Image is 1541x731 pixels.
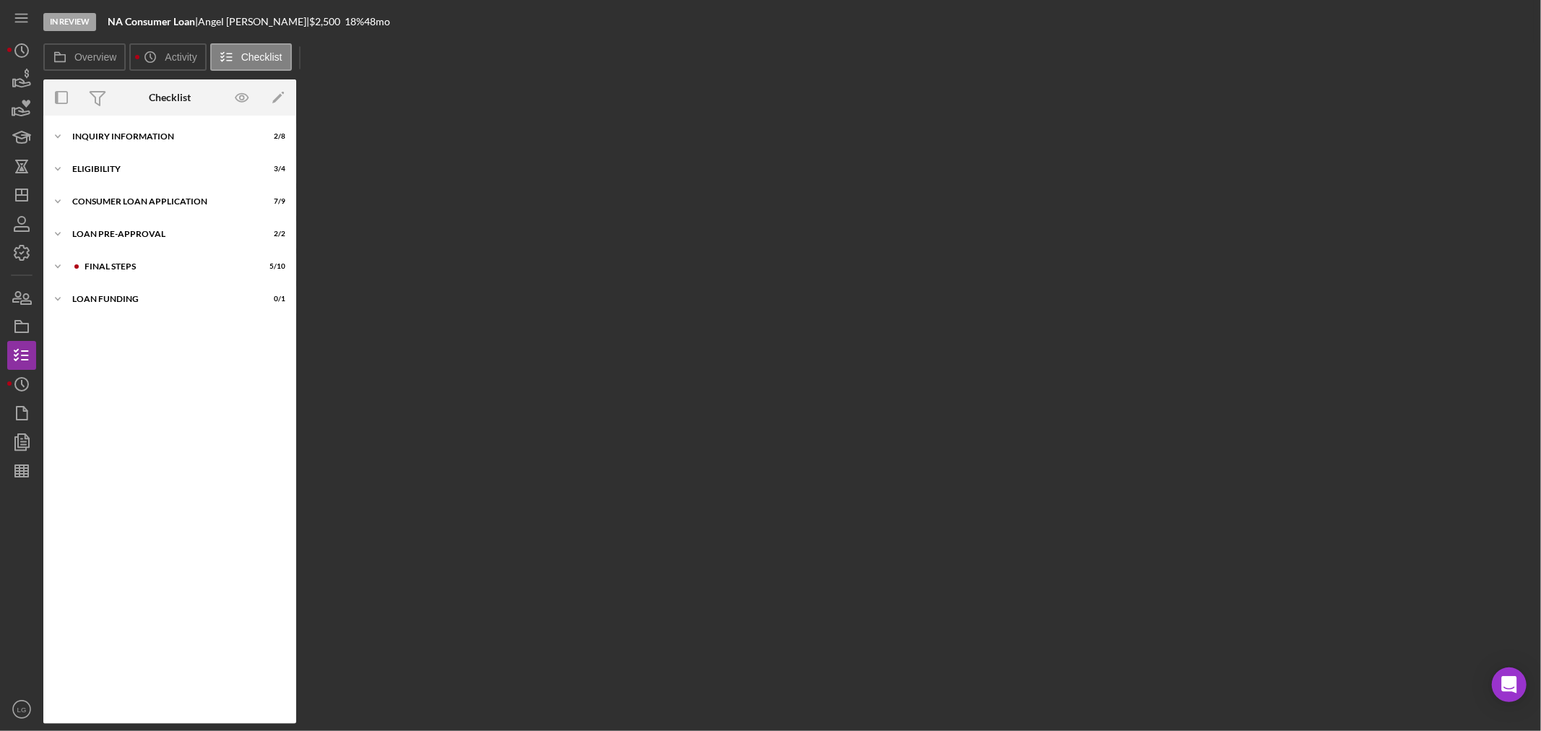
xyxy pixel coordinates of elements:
div: 3 / 4 [259,165,285,173]
button: Activity [129,43,206,71]
div: Checklist [149,92,191,103]
div: Angel [PERSON_NAME] | [198,16,309,27]
button: Checklist [210,43,292,71]
label: Checklist [241,51,282,63]
div: 0 / 1 [259,295,285,303]
label: Overview [74,51,116,63]
span: $2,500 [309,15,340,27]
div: Open Intercom Messenger [1492,667,1527,702]
div: Loan Funding [72,295,249,303]
div: Eligibility [72,165,249,173]
text: LG [17,706,27,714]
div: 18 % [345,16,364,27]
div: | [108,16,198,27]
b: NA Consumer Loan [108,15,195,27]
div: 7 / 9 [259,197,285,206]
div: 2 / 8 [259,132,285,141]
div: 5 / 10 [259,262,285,271]
div: Inquiry Information [72,132,249,141]
button: Overview [43,43,126,71]
div: 48 mo [364,16,390,27]
div: Consumer Loan Application [72,197,249,206]
div: Loan Pre-Approval [72,230,249,238]
div: 2 / 2 [259,230,285,238]
div: FINAL STEPS [85,262,249,271]
button: LG [7,695,36,724]
label: Activity [165,51,197,63]
div: In Review [43,13,96,31]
